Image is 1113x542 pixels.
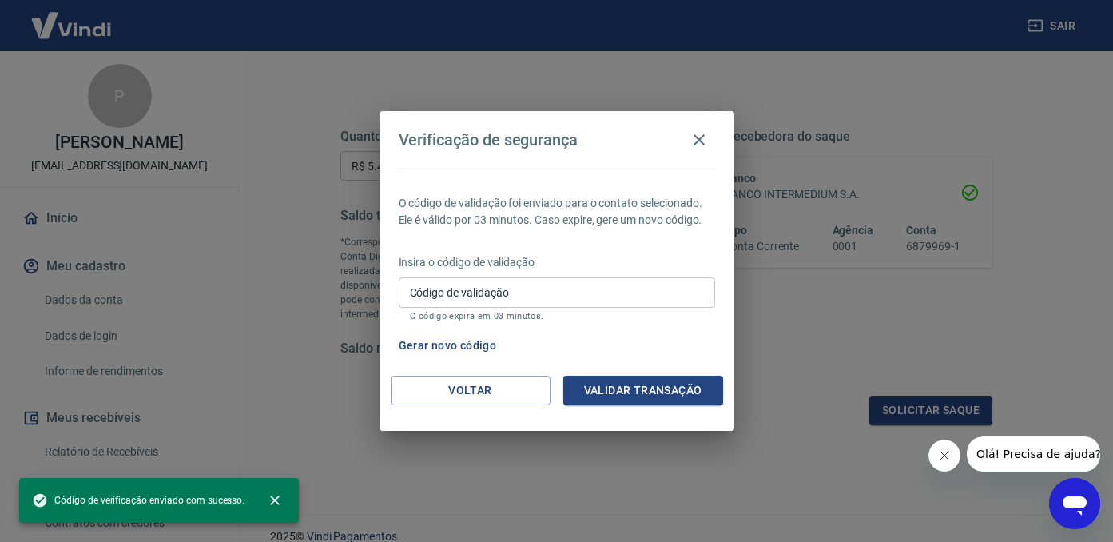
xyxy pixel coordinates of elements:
button: close [257,483,292,518]
span: Olá! Precisa de ajuda? [10,11,134,24]
iframe: Mensagem da empresa [967,436,1100,472]
h4: Verificação de segurança [399,130,578,149]
p: Insira o código de validação [399,254,715,271]
p: O código de validação foi enviado para o contato selecionado. Ele é válido por 03 minutos. Caso e... [399,195,715,229]
p: O código expira em 03 minutos. [410,311,704,321]
button: Voltar [391,376,551,405]
iframe: Botão para abrir a janela de mensagens [1049,478,1100,529]
button: Gerar novo código [392,331,503,361]
iframe: Fechar mensagem [928,440,960,472]
button: Validar transação [563,376,723,405]
span: Código de verificação enviado com sucesso. [32,492,244,508]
